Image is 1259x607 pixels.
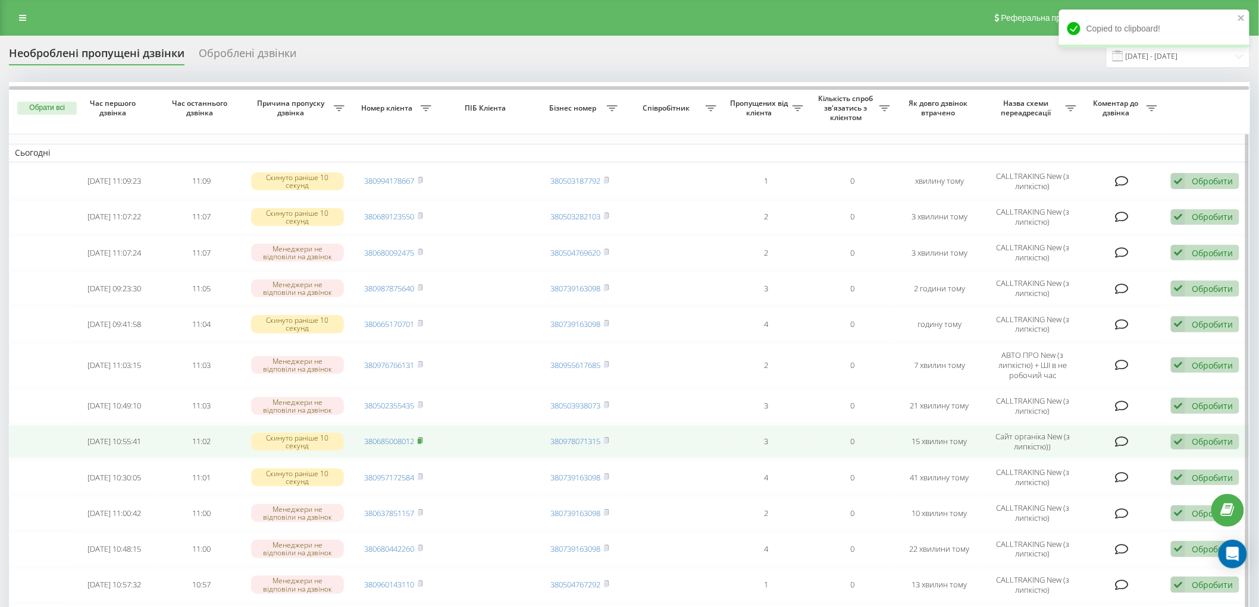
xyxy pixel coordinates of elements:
td: 0 [809,272,896,305]
span: Причина пропуску дзвінка [250,99,333,117]
a: 380976766131 [365,360,415,370]
a: 380957172584 [365,472,415,483]
span: Співробітник [629,103,706,113]
a: 380504769620 [551,247,601,258]
td: CALLTRAKING New (з липкістю) [983,461,1082,494]
td: 13 хвилин тому [896,568,983,602]
div: Скинуто раніше 10 секунд [251,468,344,486]
div: Обробити [1192,436,1233,447]
span: Час останнього дзвінка [168,99,235,117]
td: 11:00 [158,532,245,565]
td: 0 [809,200,896,234]
div: Обробити [1192,247,1233,259]
div: Скинуто раніше 10 секунд [251,208,344,226]
td: [DATE] 11:00:42 [71,496,158,530]
td: 0 [809,236,896,269]
td: 10 хвилин тому [896,496,983,530]
div: Необроблені пропущені дзвінки [9,47,184,65]
td: 11:07 [158,200,245,234]
td: 11:01 [158,461,245,494]
span: ПІБ Клієнта [447,103,526,113]
td: [DATE] 10:48:15 [71,532,158,565]
td: 11:03 [158,389,245,423]
td: CALLTRAKING New (з липкістю) [983,200,1082,234]
a: 380960143110 [365,579,415,590]
a: 380504767292 [551,579,601,590]
td: 2 [722,200,809,234]
td: 3 [722,272,809,305]
td: 3 хвилини тому [896,200,983,234]
button: close [1238,13,1246,24]
td: [DATE] 10:55:41 [71,425,158,458]
a: 380503282103 [551,211,601,222]
a: 380739163098 [551,508,601,518]
td: 1 [722,165,809,198]
td: 0 [809,344,896,387]
div: Обробити [1192,472,1233,483]
div: Обробити [1192,400,1233,411]
a: 380955617685 [551,360,601,370]
a: 380502355435 [365,400,415,411]
span: Назва схеми переадресації [989,99,1066,117]
div: Менеджери не відповіли на дзвінок [251,504,344,522]
a: 380739163098 [551,543,601,554]
span: Як довго дзвінок втрачено [906,99,973,117]
td: 11:02 [158,425,245,458]
td: 0 [809,496,896,530]
td: Сьогодні [9,144,1250,162]
span: Час першого дзвінка [81,99,148,117]
div: Обробити [1192,283,1233,294]
div: Обробити [1192,360,1233,371]
td: 0 [809,307,896,341]
td: 41 хвилину тому [896,461,983,494]
td: [DATE] 10:49:10 [71,389,158,423]
td: 2 [722,344,809,387]
div: Менеджери не відповіли на дзвінок [251,575,344,593]
span: Кількість спроб зв'язатись з клієнтом [815,94,879,122]
td: АВТО ПРО New (з липкістю) + ШІ в не робочий час [983,344,1082,387]
td: 2 [722,496,809,530]
td: 22 хвилини тому [896,532,983,565]
a: 380739163098 [551,283,601,294]
div: Обробити [1192,175,1233,187]
span: Коментар до дзвінка [1088,99,1147,117]
td: 15 хвилин тому [896,425,983,458]
td: CALLTRAKING New (з липкістю) [983,165,1082,198]
span: Номер клієнта [356,103,421,113]
td: 11:03 [158,344,245,387]
td: 11:04 [158,307,245,341]
div: Скинуто раніше 10 секунд [251,433,344,451]
td: CALLTRAKING New (з липкістю) [983,568,1082,602]
div: Скинуто раніше 10 секунд [251,315,344,333]
td: 3 хвилини тому [896,236,983,269]
td: CALLTRAKING New (з липкістю) [983,272,1082,305]
td: CALLTRAKING New (з липкістю) [983,532,1082,565]
td: [DATE] 11:07:24 [71,236,158,269]
td: 0 [809,165,896,198]
td: 1 [722,568,809,602]
td: [DATE] 09:23:30 [71,272,158,305]
td: 11:05 [158,272,245,305]
td: 4 [722,307,809,341]
td: [DATE] 11:03:15 [71,344,158,387]
td: 7 хвилин тому [896,344,983,387]
td: 0 [809,425,896,458]
button: Обрати всі [17,102,77,115]
a: 380987875640 [365,283,415,294]
div: Обробити [1192,579,1233,590]
a: 380503187792 [551,175,601,186]
a: 380503938073 [551,400,601,411]
td: 4 [722,532,809,565]
td: [DATE] 10:30:05 [71,461,158,494]
td: 11:07 [158,236,245,269]
div: Менеджери не відповіли на дзвінок [251,279,344,297]
td: 21 хвилину тому [896,389,983,423]
td: годину тому [896,307,983,341]
div: Менеджери не відповіли на дзвінок [251,356,344,374]
span: Реферальна програма [1001,13,1089,23]
a: 380689123550 [365,211,415,222]
td: хвилину тому [896,165,983,198]
span: Бізнес номер [543,103,607,113]
td: 0 [809,461,896,494]
td: [DATE] 11:09:23 [71,165,158,198]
